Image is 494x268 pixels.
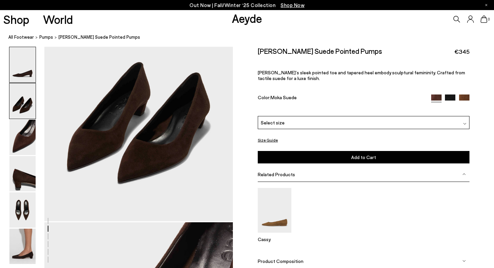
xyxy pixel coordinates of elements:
img: Judi Suede Pointed Pumps - Image 5 [9,192,36,228]
img: svg%3E [463,122,466,125]
p: Out Now | Fall/Winter ‘25 Collection [190,1,304,9]
nav: breadcrumb [8,28,494,47]
img: Cassy Pointed-Toe Suede Flats [258,188,291,233]
a: Cassy Pointed-Toe Suede Flats Cassy [258,228,291,242]
p: Cassy [258,236,291,242]
span: Add to Cart [351,154,376,160]
a: pumps [39,34,53,41]
img: Judi Suede Pointed Pumps - Image 3 [9,120,36,155]
img: Judi Suede Pointed Pumps - Image 1 [9,47,36,82]
a: World [43,13,73,25]
span: Select size [261,119,285,126]
a: Aeyde [232,11,262,25]
p: [PERSON_NAME]’s sleek pointed toe and tapered heel embody sculptural femininity. Crafted from tac... [258,70,469,81]
h2: [PERSON_NAME] Suede Pointed Pumps [258,47,382,55]
span: [PERSON_NAME] Suede Pointed Pumps [58,34,140,41]
a: All Footwear [8,34,34,41]
span: Moka Suede [271,94,297,100]
span: 0 [487,17,491,21]
a: 0 [481,15,487,23]
img: Judi Suede Pointed Pumps - Image 4 [9,156,36,191]
a: Shop [3,13,29,25]
img: Judi Suede Pointed Pumps - Image 2 [9,83,36,119]
span: Navigate to /collections/new-in [281,2,304,8]
span: Related Products [258,171,295,177]
img: svg%3E [462,173,466,176]
span: €345 [454,47,469,56]
button: Add to Cart [258,151,469,163]
span: pumps [39,34,53,40]
div: Color: [258,94,424,102]
span: Product Composition [258,258,303,264]
img: Judi Suede Pointed Pumps - Image 6 [9,229,36,264]
img: svg%3E [462,259,466,263]
button: Size Guide [258,136,278,144]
